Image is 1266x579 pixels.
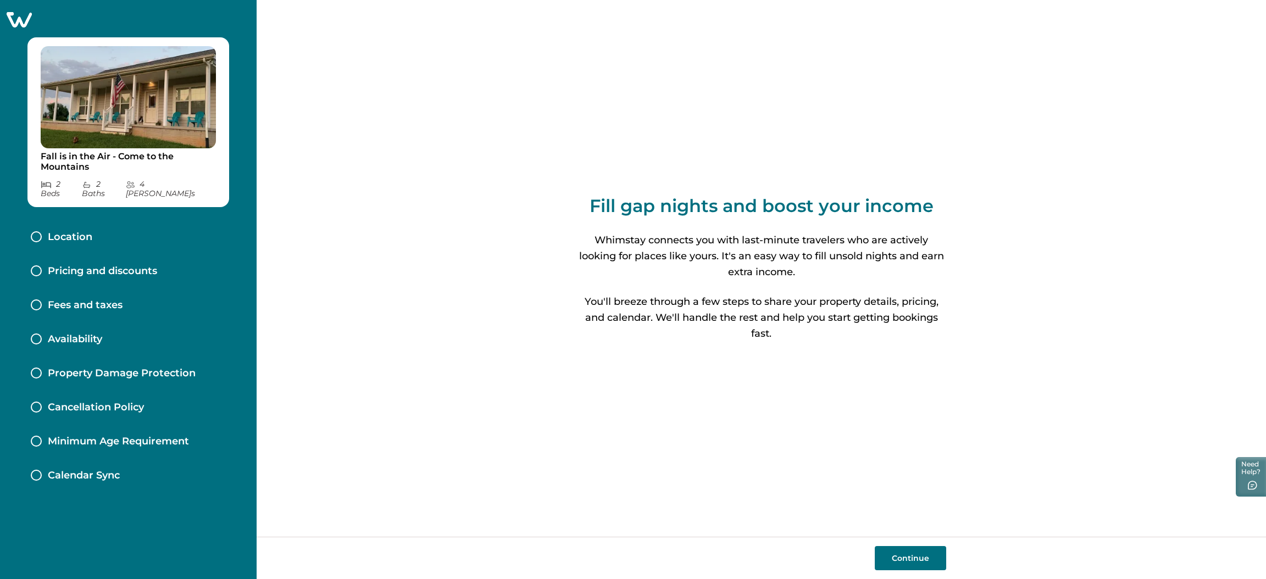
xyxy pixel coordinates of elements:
p: Fees and taxes [48,299,123,311]
p: 2 Bath s [82,180,125,198]
p: Minimum Age Requirement [48,436,189,448]
p: Location [48,231,92,243]
button: Continue [875,546,946,570]
p: Fall is in the Air - Come to the Mountains [41,151,216,172]
p: 2 Bed s [41,180,82,198]
p: Cancellation Policy [48,402,144,414]
p: Calendar Sync [48,470,120,482]
p: Property Damage Protection [48,368,196,380]
img: propertyImage_Fall is in the Air - Come to the Mountains [41,46,216,148]
p: You'll breeze through a few steps to share your property details, pricing, and calendar. We'll ha... [577,294,946,342]
p: Availability [48,333,102,346]
p: Fill gap nights and boost your income [590,195,934,217]
p: Whimstay connects you with last-minute travelers who are actively looking for places like yours. ... [577,232,946,281]
p: 4 [PERSON_NAME] s [126,180,216,198]
p: Pricing and discounts [48,265,157,277]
